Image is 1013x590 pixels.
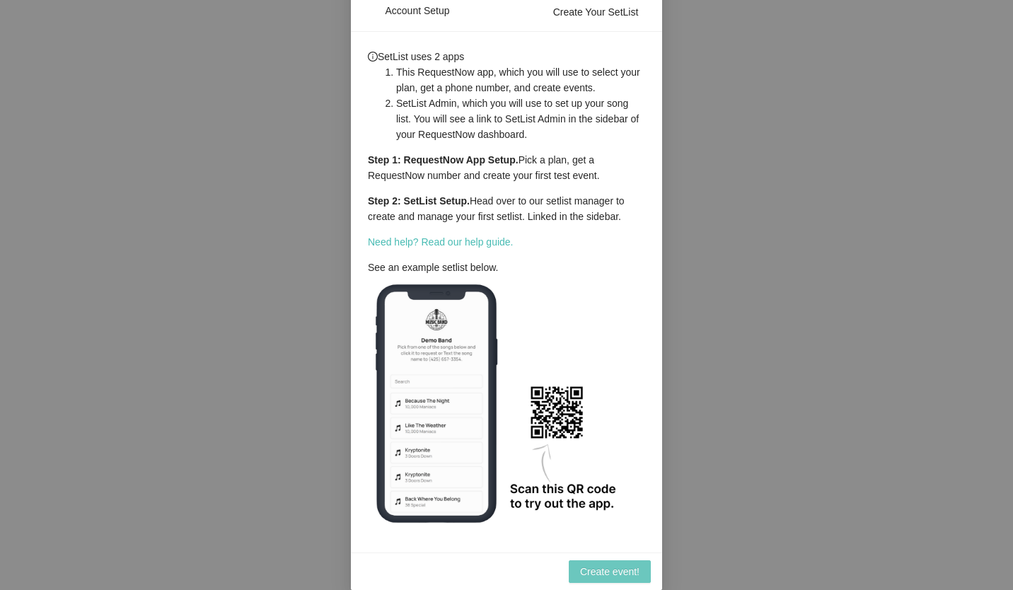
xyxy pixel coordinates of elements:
[368,275,651,536] img: setlist_example.png
[385,3,449,18] div: Account Setup
[569,560,651,583] button: Create event!
[553,4,639,20] div: Create Your SetList
[580,564,639,579] span: Create event!
[368,236,514,248] a: Need help? Read our help guide.
[368,52,378,62] span: info-circle
[368,49,645,142] p: SetList uses 2 apps
[368,193,645,224] p: Head over to our setlist manager to create and manage your first setlist. Linked in the sidebar.
[368,49,645,536] div: See an example setlist below.
[404,154,519,166] b: RequestNow App Setup.
[368,154,401,166] b: Step 1:
[368,152,645,183] p: Pick a plan, get a RequestNow number and create your first test event.
[396,64,645,96] li: This RequestNow app, which you will use to select your plan, get a phone number, and create events.
[404,195,470,207] b: SetList Setup.
[368,195,401,207] b: Step 2:
[396,96,645,142] li: SetList Admin, which you will use to set up your song list. You will see a link to SetList Admin ...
